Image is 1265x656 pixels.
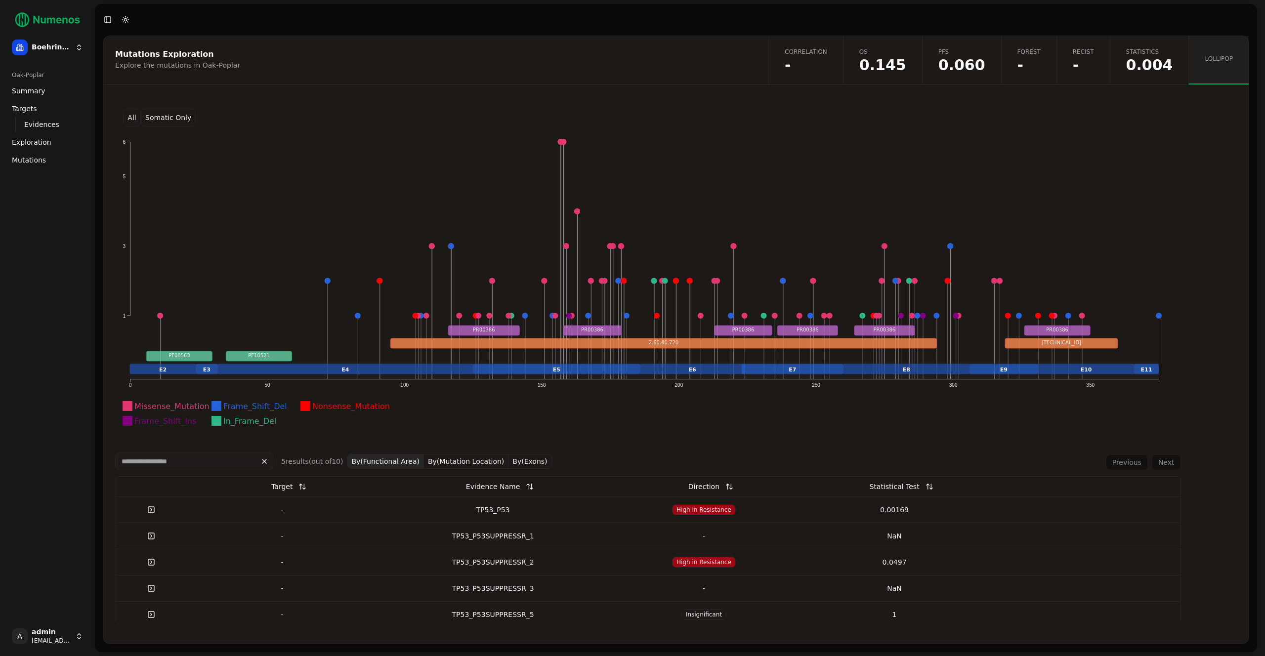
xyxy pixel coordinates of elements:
[466,478,520,495] div: Evidence Name
[803,531,986,541] div: NaN
[1046,327,1068,332] text: PR00386
[134,402,210,411] text: Missense_Mutation
[1017,58,1041,73] span: NaN
[1087,382,1095,388] text: 350
[312,402,390,411] text: Nonsense_Mutation
[8,624,87,648] button: Aadmin[EMAIL_ADDRESS]
[12,104,37,114] span: Targets
[1126,48,1173,56] span: Statistics
[123,109,141,126] button: All
[803,583,986,593] div: NaN
[123,139,126,145] text: 6
[309,457,343,465] span: (out of 10 )
[24,120,59,129] span: Evidences
[938,58,985,73] span: 0.0595451526521349
[1141,367,1152,373] text: E11
[1042,340,1081,346] text: [TECHNICAL_ID]
[732,327,755,332] text: PR00386
[1000,367,1008,373] text: E9
[129,382,132,388] text: 0
[381,583,605,593] div: TP53_P53SUPPRESSR_3
[1126,58,1173,73] span: 0.00391
[869,478,919,495] div: Statistical Test
[101,13,115,27] button: Toggle Sidebar
[785,48,827,56] span: Correlation
[1205,55,1233,63] span: Lollipop
[123,174,126,179] text: 5
[8,67,87,83] div: Oak-Poplar
[115,60,754,70] div: Explore the mutations in Oak-Poplar
[400,382,409,388] text: 100
[8,8,87,32] img: Numenos
[191,557,374,567] div: -
[341,367,349,373] text: E4
[1056,36,1110,84] a: Recist-
[191,505,374,515] div: -
[675,382,683,388] text: 200
[859,58,906,73] span: 0.144620105677524
[281,457,309,465] span: 5 result s
[903,367,910,373] text: E8
[381,610,605,619] div: TP53_P53SUPPRESSR_5
[191,531,374,541] div: -
[115,50,754,58] div: Mutations Exploration
[949,382,958,388] text: 300
[123,313,126,319] text: 1
[581,327,603,332] text: PR00386
[32,43,71,52] span: Boehringer Ingelheim
[12,137,51,147] span: Exploration
[119,13,132,27] button: Toggle Dark Mode
[381,557,605,567] div: TP53_P53SUPPRESSR_2
[538,382,546,388] text: 150
[265,382,271,388] text: 50
[1001,36,1056,84] a: Forest-
[922,36,1001,84] a: PFS0.060
[12,86,45,96] span: Summary
[812,382,820,388] text: 250
[473,327,495,332] text: PR00386
[938,48,985,56] span: PFS
[424,454,508,469] button: By(Mutation Location)
[613,583,796,593] div: -
[347,454,424,469] button: By(Functional Area)
[613,531,796,541] div: -
[672,504,736,515] span: High in Resistance
[672,557,736,568] span: High in Resistance
[689,367,697,373] text: E6
[803,610,986,619] div: 1
[681,609,726,620] span: Insignificant
[1188,36,1249,84] a: Lollipop
[8,134,87,150] a: Exploration
[271,478,293,495] div: Target
[1081,367,1092,373] text: E10
[8,152,87,168] a: Mutations
[874,327,896,332] text: PR00386
[223,416,276,426] text: In_Frame_Del
[20,118,75,131] a: Evidences
[508,454,551,469] button: By(Exons)
[688,478,719,495] div: Direction
[12,628,28,644] span: A
[843,36,922,84] a: OS0.145
[223,402,287,411] text: Frame_Shift_Del
[381,505,605,515] div: TP53_P53
[123,244,126,249] text: 3
[789,367,796,373] text: E7
[803,557,986,567] div: 0.0497
[141,109,196,126] button: Somatic Only
[191,610,374,619] div: -
[134,416,196,426] text: Frame_Shift_Ins
[203,367,211,373] text: E3
[649,340,678,345] text: 2.60.40.720
[381,531,605,541] div: TP53_P53SUPPRESSR_1
[1017,48,1041,56] span: Forest
[12,155,46,165] span: Mutations
[785,58,827,73] span: -
[1110,36,1189,84] a: Statistics0.004
[8,36,87,59] button: Boehringer Ingelheim
[859,48,906,56] span: OS
[797,327,819,332] text: PR00386
[8,83,87,99] a: Summary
